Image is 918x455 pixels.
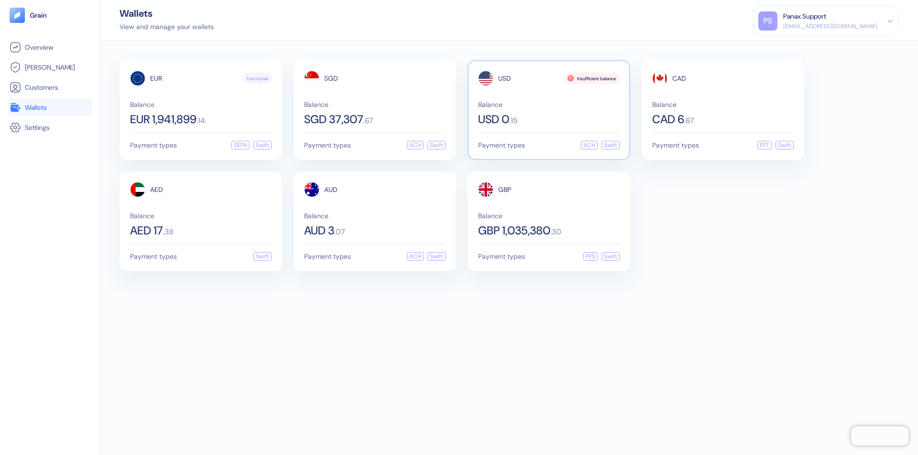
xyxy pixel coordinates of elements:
div: [EMAIL_ADDRESS][DOMAIN_NAME] [783,22,877,31]
span: Balance [304,212,446,219]
div: SEPA [231,141,250,149]
span: SGD [324,75,338,82]
span: [PERSON_NAME] [25,63,75,72]
div: Wallets [120,9,214,18]
div: Swift [253,252,272,261]
span: . 30 [550,228,561,236]
div: Swift [427,141,446,149]
span: . 39 [163,228,173,236]
span: USD 0 [478,114,509,125]
span: Payment types [304,142,351,148]
span: . 15 [509,117,517,125]
span: GBP 1,035,380 [478,225,550,236]
div: ACH [407,141,424,149]
div: Swift [776,141,794,149]
div: PS [758,11,777,31]
img: logo-tablet-V2.svg [10,8,25,23]
span: Balance [304,101,446,108]
span: . 67 [363,117,373,125]
span: Wallets [25,103,47,112]
span: . 07 [334,228,345,236]
span: Balance [652,101,794,108]
span: Payment types [304,253,351,260]
span: GBP [498,186,511,193]
span: Payment types [478,142,525,148]
span: Overview [25,42,53,52]
span: AUD [324,186,338,193]
span: . 67 [684,117,694,125]
div: Insufficient balance [565,73,620,84]
span: CAD 6 [652,114,684,125]
div: FPS [583,252,598,261]
div: Swift [601,141,620,149]
span: Payment types [130,142,177,148]
span: Balance [130,212,272,219]
div: View and manage your wallets [120,22,214,32]
span: . 14 [197,117,205,125]
a: [PERSON_NAME] [10,62,90,73]
div: ACH [581,141,598,149]
span: EUR 1,941,899 [130,114,197,125]
a: Wallets [10,102,90,113]
div: Swift [253,141,272,149]
span: Customers [25,83,58,92]
img: logo [30,12,47,19]
span: Payment types [130,253,177,260]
a: Customers [10,82,90,93]
span: EUR [150,75,162,82]
div: Swift [427,252,446,261]
a: Overview [10,42,90,53]
span: Functional [247,75,268,82]
span: AED [150,186,163,193]
span: USD [498,75,511,82]
div: EFT [757,141,772,149]
span: SGD 37,307 [304,114,363,125]
span: Payment types [652,142,699,148]
span: Balance [478,101,620,108]
span: AED 17 [130,225,163,236]
span: Settings [25,123,50,132]
div: ACH [407,252,424,261]
span: CAD [672,75,686,82]
div: Swift [601,252,620,261]
a: Settings [10,122,90,133]
span: AUD 3 [304,225,334,236]
span: Balance [478,212,620,219]
div: Panax Support [783,11,826,21]
span: Payment types [478,253,525,260]
span: Balance [130,101,272,108]
iframe: Chatra live chat [851,426,908,445]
